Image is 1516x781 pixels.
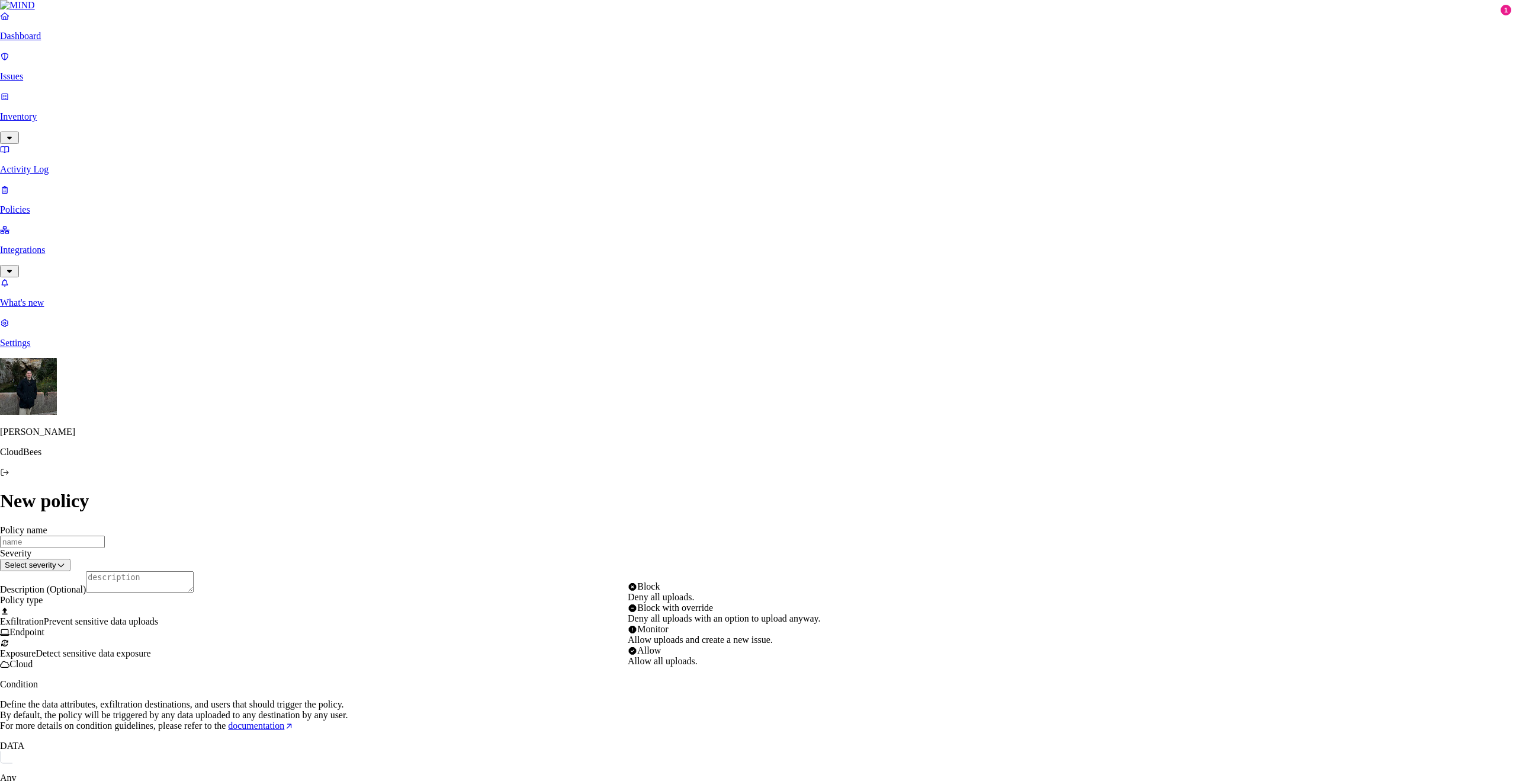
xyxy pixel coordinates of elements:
span: Monitor [637,624,668,634]
span: Block with override [637,603,713,613]
span: Allow [637,645,661,655]
span: Allow all uploads. [628,656,698,666]
span: Deny all uploads. [628,592,694,602]
span: Block [637,581,660,591]
span: Deny all uploads with an option to upload anyway. [628,613,821,623]
span: Allow uploads and create a new issue. [628,635,773,645]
